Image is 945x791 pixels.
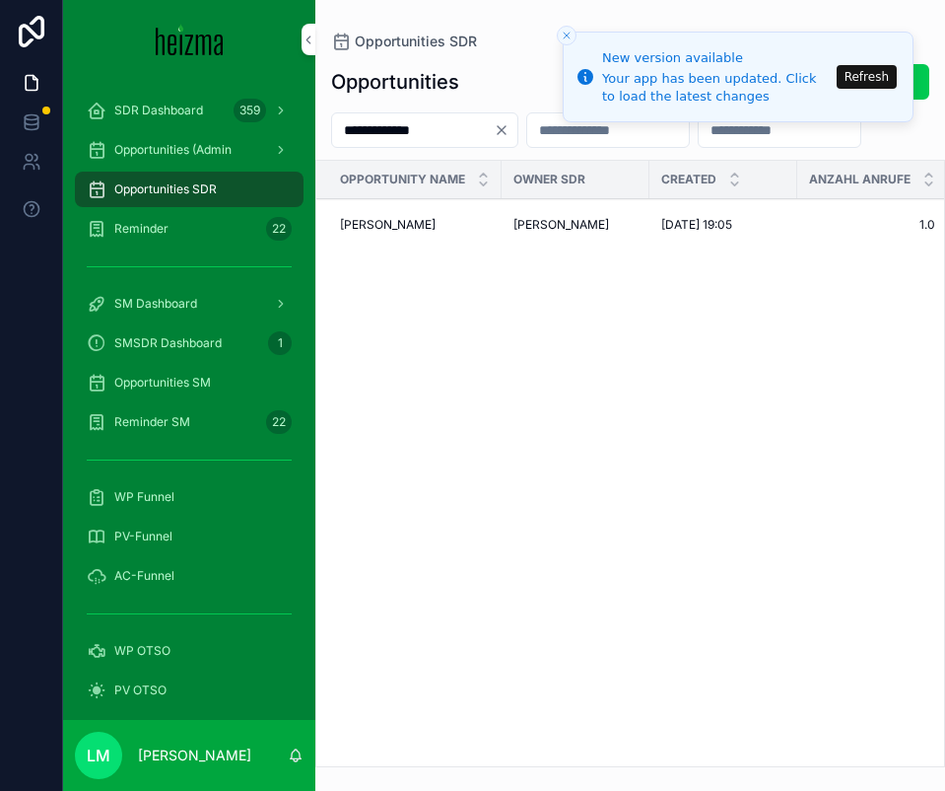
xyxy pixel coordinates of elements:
[75,325,304,361] a: SMSDR Dashboard1
[602,48,831,68] div: New version available
[114,335,222,351] span: SMSDR Dashboard
[75,172,304,207] a: Opportunities SDR
[494,122,517,138] button: Clear
[63,79,315,720] div: scrollable content
[75,286,304,322] a: SM Dashboard
[340,217,490,233] a: [PERSON_NAME]
[75,519,304,554] a: PV-Funnel
[266,410,292,434] div: 22
[75,132,304,168] a: Opportunities (Admin
[75,673,304,708] a: PV OTSO
[114,142,232,158] span: Opportunities (Admin
[114,103,203,118] span: SDR Dashboard
[114,375,211,391] span: Opportunities SM
[513,217,638,233] a: [PERSON_NAME]
[340,217,436,233] span: [PERSON_NAME]
[114,489,174,505] span: WP Funnel
[75,633,304,669] a: WP OTSO
[355,32,477,51] span: Opportunities SDR
[114,181,217,197] span: Opportunities SDR
[661,217,732,233] span: [DATE] 19:05
[87,744,110,767] span: LM
[138,746,251,765] p: [PERSON_NAME]
[75,93,304,128] a: SDR Dashboard359
[331,32,477,51] a: Opportunities SDR
[513,217,609,233] span: [PERSON_NAME]
[809,217,935,233] a: 1.0
[234,99,266,122] div: 359
[340,172,465,187] span: Opportunity Name
[114,529,172,544] span: PV-Funnel
[331,68,459,96] h1: Opportunities
[837,65,897,89] button: Refresh
[156,24,224,55] img: App logo
[557,26,576,45] button: Close toast
[75,211,304,247] a: Reminder22
[114,221,169,237] span: Reminder
[75,365,304,400] a: Opportunities SM
[661,217,785,233] a: [DATE] 19:05
[114,568,174,584] span: AC-Funnel
[114,414,190,430] span: Reminder SM
[266,217,292,241] div: 22
[661,172,716,187] span: Created
[809,172,911,187] span: Anzahl Anrufe
[602,70,831,106] div: Your app has been updated. Click to load the latest changes
[114,643,170,659] span: WP OTSO
[268,331,292,355] div: 1
[114,683,167,698] span: PV OTSO
[75,404,304,440] a: Reminder SM22
[114,296,197,312] span: SM Dashboard
[75,558,304,594] a: AC-Funnel
[513,172,585,187] span: Owner SDR
[75,479,304,515] a: WP Funnel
